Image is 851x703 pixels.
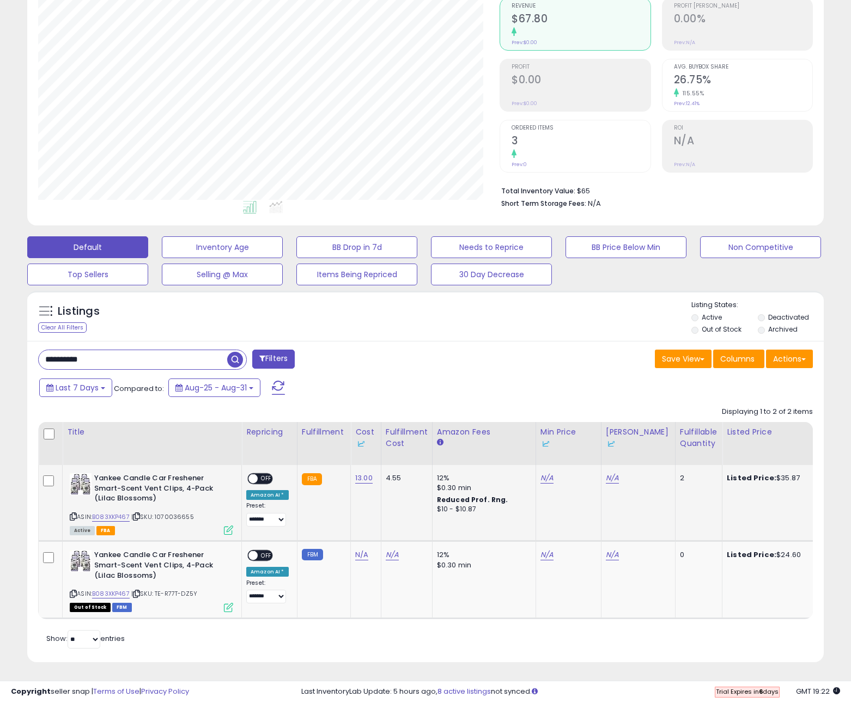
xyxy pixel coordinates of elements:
button: Inventory Age [162,236,283,258]
button: Items Being Repriced [296,264,417,285]
div: Amazon Fees [437,426,531,438]
small: Amazon Fees. [437,438,443,448]
span: Revenue [512,3,651,9]
b: Yankee Candle Car Freshener Smart-Scent Vent Clips, 4-Pack (Lilac Blossoms) [94,473,227,506]
b: Yankee Candle Car Freshener Smart-Scent Vent Clips, 4-Pack (Lilac Blossoms) [94,550,227,583]
span: Profit [512,64,651,70]
div: Displaying 1 to 2 of 2 items [722,407,813,417]
div: Title [67,426,237,438]
button: Selling @ Max [162,264,283,285]
div: Listed Price [727,426,821,438]
button: Last 7 Days [39,378,112,397]
span: | SKU: 1070036655 [131,512,194,521]
a: N/A [606,549,619,560]
div: $0.30 min [437,483,527,493]
small: Prev: 12.41% [674,100,700,107]
span: FBM [112,603,132,612]
button: Actions [766,350,813,368]
div: 4.55 [386,473,424,483]
div: 12% [437,550,527,560]
span: OFF [258,474,275,484]
h5: Listings [58,304,100,319]
small: Prev: $0.00 [512,39,537,46]
div: Preset: [246,579,289,604]
a: B083XKP467 [92,512,130,522]
b: Listed Price: [727,549,776,560]
div: Some or all of the values in this column are provided from Inventory Lab. [606,438,671,449]
span: OFF [258,551,275,560]
div: Amazon AI * [246,567,289,577]
b: Listed Price: [727,473,776,483]
small: Prev: 0 [512,161,527,168]
div: ASIN: [70,473,233,534]
h2: N/A [674,135,813,149]
button: Save View [655,350,712,368]
div: 0 [680,550,714,560]
button: 30 Day Decrease [431,264,552,285]
div: Last InventoryLab Update: 5 hours ago, not synced. [301,687,840,697]
h2: 26.75% [674,74,813,88]
span: Trial Expires in days [716,687,779,696]
div: $24.60 [727,550,817,560]
span: Last 7 Days [56,382,99,393]
img: InventoryLab Logo [540,438,551,449]
div: Repricing [246,426,293,438]
b: 6 [759,687,763,696]
span: Show: entries [46,633,125,644]
div: seller snap | | [11,687,189,697]
a: 8 active listings [437,686,491,696]
b: Total Inventory Value: [501,186,575,195]
div: Clear All Filters [38,322,87,333]
button: Columns [713,350,764,368]
a: Privacy Policy [141,686,189,696]
span: Compared to: [114,383,164,394]
span: N/A [588,198,601,209]
span: All listings currently available for purchase on Amazon [70,526,95,535]
a: N/A [540,549,554,560]
div: Min Price [540,426,597,449]
label: Out of Stock [702,325,741,334]
h2: 0.00% [674,13,813,27]
div: Fulfillment Cost [386,426,428,449]
small: FBA [302,473,322,485]
span: Profit [PERSON_NAME] [674,3,813,9]
span: FBA [96,526,115,535]
button: Aug-25 - Aug-31 [168,378,260,397]
strong: Copyright [11,686,51,696]
span: Avg. Buybox Share [674,64,813,70]
a: N/A [606,473,619,484]
h2: 3 [512,135,651,149]
b: Short Term Storage Fees: [501,199,586,208]
a: N/A [355,549,368,560]
div: $0.30 min [437,560,527,570]
small: Prev: N/A [674,39,695,46]
div: $35.87 [727,473,817,483]
div: [PERSON_NAME] [606,426,671,449]
div: $10 - $10.87 [437,505,527,514]
img: 519uoqI+OFL._SL40_.jpg [70,473,92,495]
label: Deactivated [768,313,809,322]
label: Archived [768,325,798,334]
div: Fulfillment [302,426,346,438]
span: Ordered Items [512,125,651,131]
button: BB Drop in 7d [296,236,417,258]
div: Preset: [246,502,289,527]
button: Non Competitive [700,236,821,258]
div: Amazon AI * [246,490,289,500]
span: All listings that are currently out of stock and unavailable for purchase on Amazon [70,603,111,612]
span: | SKU: TE-R77T-DZ5Y [131,589,197,598]
b: Reduced Prof. Rng. [437,495,508,504]
div: ASIN: [70,550,233,610]
div: Fulfillable Quantity [680,426,718,449]
li: $65 [501,184,805,197]
button: BB Price Below Min [566,236,686,258]
div: Cost [355,426,376,449]
img: 519uoqI+OFL._SL40_.jpg [70,550,92,572]
a: N/A [386,549,399,560]
label: Active [702,313,722,322]
button: Needs to Reprice [431,236,552,258]
a: B083XKP467 [92,589,130,598]
span: 2025-09-8 19:22 GMT [796,686,840,696]
span: ROI [674,125,813,131]
a: Terms of Use [93,686,139,696]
